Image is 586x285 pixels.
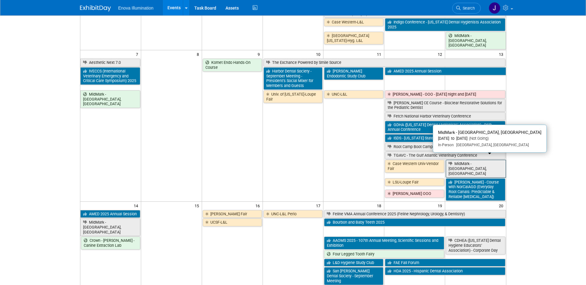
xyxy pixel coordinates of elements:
[80,59,140,67] a: Aesthetic Next 7.0
[385,190,444,198] a: [PERSON_NAME] OOO
[385,143,505,151] a: Root Camp Boot Camp - September
[324,18,383,26] a: Case Western-L&L
[324,210,506,218] a: Feline VMA Annual Conference 2025 (Feline Nephrology, Urology, & Dentistry)
[81,237,140,249] a: Crown - [PERSON_NAME] - Canine Extraction Lab
[385,267,505,275] a: HDA 2025 - Hispanic Dental Association
[498,50,506,58] span: 13
[203,210,262,218] a: [PERSON_NAME] Fair
[135,50,141,58] span: 7
[255,202,263,209] span: 16
[385,134,505,142] a: ISDS - [US_STATE] State Dental Society - 161st Annual Session
[80,5,111,11] img: ExhibitDay
[452,3,481,14] a: Search
[385,112,505,120] a: Fetch National Harbor Veterinary Conference
[194,202,202,209] span: 15
[203,218,262,226] a: UCSF-L&L
[324,67,383,80] a: [PERSON_NAME] Endodontic Study Club
[376,202,384,209] span: 18
[385,67,506,75] a: AMED 2025 Annual Session
[263,90,323,103] a: Univ. of [US_STATE]-Loupe Fair
[80,90,140,108] a: MidMark - [GEOGRAPHIC_DATA], [GEOGRAPHIC_DATA]
[80,218,140,236] a: MidMark - [GEOGRAPHIC_DATA], [GEOGRAPHIC_DATA]
[376,50,384,58] span: 11
[315,50,323,58] span: 10
[133,202,141,209] span: 14
[437,202,445,209] span: 19
[454,143,529,147] span: [GEOGRAPHIC_DATA], [GEOGRAPHIC_DATA]
[324,32,383,44] a: [GEOGRAPHIC_DATA][US_STATE]-Hyg. L&L
[324,259,383,267] a: L&D Hygiene Study Club
[118,6,154,10] span: Enova Illumination
[446,160,506,177] a: MidMark - [GEOGRAPHIC_DATA], [GEOGRAPHIC_DATA]
[324,237,444,249] a: AAOMS 2025 - 107th Annual Meeting, Scientific Sessions and Exhibition
[324,90,383,98] a: UNC-L&L
[385,259,505,267] a: FAE Fall Forum
[196,50,202,58] span: 8
[385,99,505,112] a: [PERSON_NAME] CE Course - Bioclear Restorative Solutions for the Pediatric Dentist
[438,136,542,141] div: [DATE] to [DATE]
[203,59,262,71] a: Komet Endo Hands-On Course
[385,178,444,186] a: LSU-Loupe Fair
[461,6,475,10] span: Search
[80,210,140,218] a: AMED 2025 Annual Session
[263,59,505,67] a: The Exchance Powered by Smile Source
[385,18,505,31] a: Indigo Conference - [US_STATE] Dental Hygienists Association 2025
[446,178,505,201] a: [PERSON_NAME] - Course with NorCalAGD (Everyday Root Canals: Predictable & Reliable [MEDICAL_DATA])
[263,210,323,218] a: UNC-L&L Perio
[438,143,454,147] span: In-Person
[315,202,323,209] span: 17
[489,2,500,14] img: Janelle Tlusty
[446,237,505,254] a: CDHEA ([US_STATE] Dental Hygiene Educators’ Association) - Corporate Day
[385,121,505,134] a: GDHA ([US_STATE] Dental Hygienists’ Association) - 96th Annual Conference
[385,90,505,98] a: [PERSON_NAME] - OOO - [DATE] night and [DATE]
[446,32,506,49] a: MidMark - [GEOGRAPHIC_DATA], [GEOGRAPHIC_DATA]
[80,67,140,85] a: IVECCS (International Veterinary Emergency and Critical Care Symposium) 2025
[263,67,323,90] a: Harbor Dental Society - September Meeting - President’s Social Mixer for Members and Guests
[324,250,444,258] a: Four Legged Tooth Fairy
[385,160,444,172] a: Case Western Univ-Vendor Fair
[385,151,505,159] a: TGAVC - The Gulf Atlantic Veterinary Conference
[324,267,383,285] a: San [PERSON_NAME] Dental Society - September Meeting
[324,218,505,226] a: Bourbon and Baby Teeth 2025
[257,50,263,58] span: 9
[438,130,542,135] span: MidMark - [GEOGRAPHIC_DATA], [GEOGRAPHIC_DATA]
[467,136,489,141] span: (Not Going)
[498,202,506,209] span: 20
[437,50,445,58] span: 12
